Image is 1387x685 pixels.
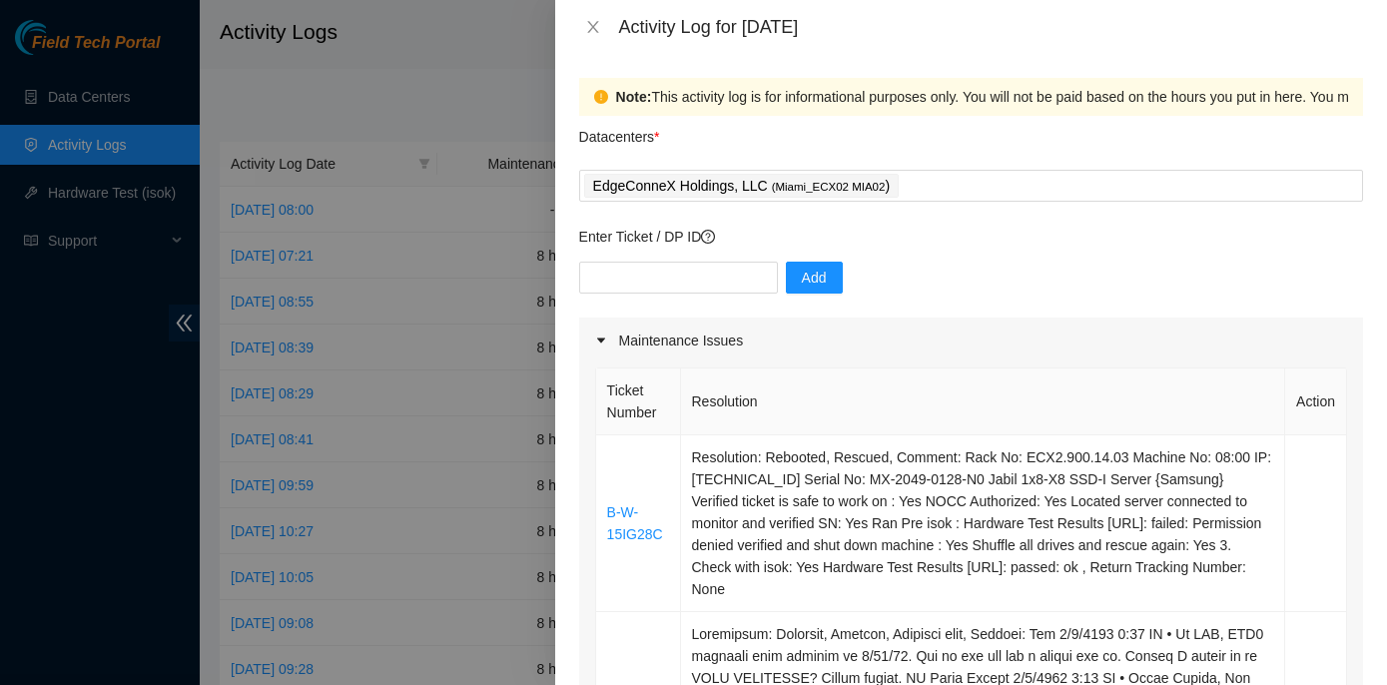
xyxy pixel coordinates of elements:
[607,504,663,542] a: B-W-15IG28C
[579,116,660,148] p: Datacenters
[579,226,1363,248] p: Enter Ticket / DP ID
[701,230,715,244] span: question-circle
[619,16,1363,38] div: Activity Log for [DATE]
[593,175,890,198] p: EdgeConneX Holdings, LLC )
[596,368,681,435] th: Ticket Number
[595,335,607,346] span: caret-right
[1285,368,1347,435] th: Action
[616,86,652,108] strong: Note:
[594,90,608,104] span: exclamation-circle
[681,368,1286,435] th: Resolution
[772,181,886,193] span: ( Miami_ECX02 MIA02
[579,18,607,37] button: Close
[681,435,1286,612] td: Resolution: Rebooted, Rescued, Comment: Rack No: ECX2.900.14.03 Machine No: 08:00 IP: [TECHNICAL_...
[585,19,601,35] span: close
[802,267,827,289] span: Add
[786,262,843,294] button: Add
[579,318,1363,363] div: Maintenance Issues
